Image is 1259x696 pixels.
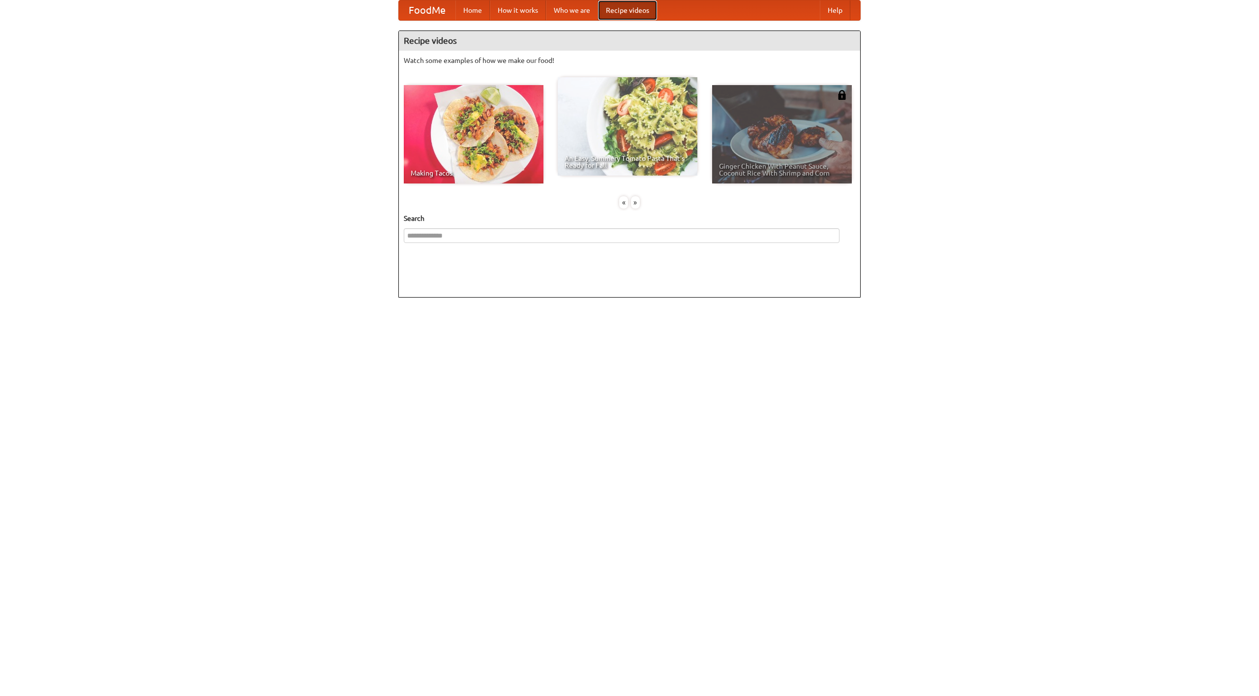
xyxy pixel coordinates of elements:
a: FoodMe [399,0,455,20]
a: Who we are [546,0,598,20]
h4: Recipe videos [399,31,860,51]
div: » [631,196,640,209]
h5: Search [404,213,855,223]
a: Making Tacos [404,85,543,183]
a: An Easy, Summery Tomato Pasta That's Ready for Fall [558,77,697,176]
span: Making Tacos [411,170,537,177]
p: Watch some examples of how we make our food! [404,56,855,65]
div: « [619,196,628,209]
a: How it works [490,0,546,20]
img: 483408.png [837,90,847,100]
a: Recipe videos [598,0,657,20]
a: Help [820,0,850,20]
a: Home [455,0,490,20]
span: An Easy, Summery Tomato Pasta That's Ready for Fall [565,155,690,169]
